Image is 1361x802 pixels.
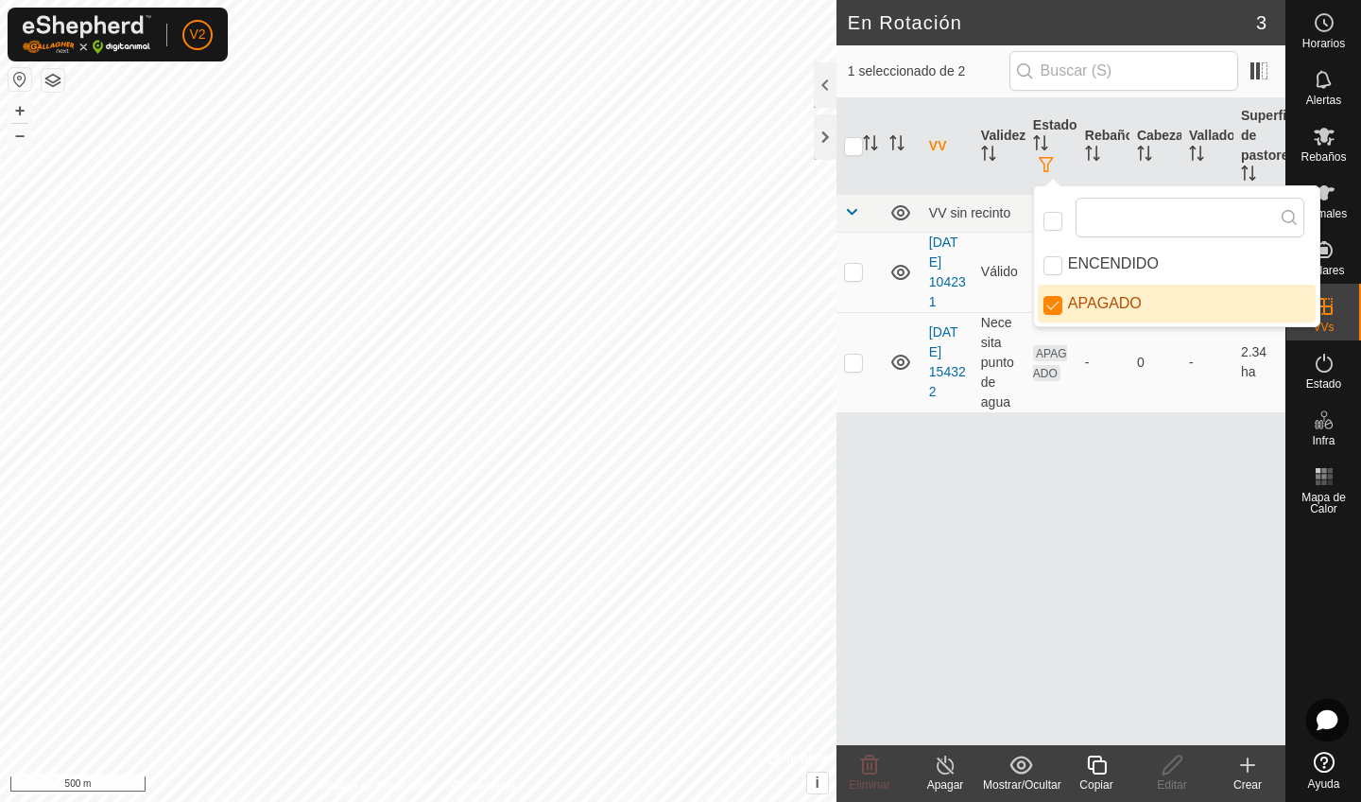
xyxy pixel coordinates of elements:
[1033,345,1067,381] span: APAGADO
[929,235,966,309] a: [DATE] 104231
[1301,208,1347,219] span: Animales
[1033,138,1048,153] p-sorticon: Activar para ordenar
[9,68,31,91] button: Restablecer Mapa
[1068,253,1159,275] span: ENCENDIDO
[1134,776,1210,793] div: Editar
[1085,353,1122,373] div: -
[1129,312,1181,412] td: 0
[1313,322,1334,333] span: VVs
[1306,378,1341,390] span: Estado
[973,232,1025,312] td: Válido
[848,11,1256,34] h2: En Rotación
[1077,98,1129,195] th: Rebaño
[816,775,819,791] span: i
[973,98,1025,195] th: Validez
[1302,38,1345,49] span: Horarios
[452,777,515,794] a: Contáctenos
[9,99,31,122] button: +
[23,15,151,54] img: Logo Gallagher
[1286,744,1361,797] a: Ayuda
[922,98,973,195] th: VV
[1038,285,1316,323] li: APAGADO
[983,776,1059,793] div: Mostrar/Ocultar
[9,124,31,147] button: –
[1009,51,1238,91] input: Buscar (S)
[1085,148,1100,164] p-sorticon: Activar para ordenar
[1301,151,1346,163] span: Rebaños
[807,773,828,793] button: i
[1308,778,1340,790] span: Ayuda
[1025,98,1077,195] th: Estado
[1312,435,1335,446] span: Infra
[42,69,64,92] button: Capas del Mapa
[189,25,205,44] span: V2
[907,776,983,793] div: Apagar
[863,138,878,153] p-sorticon: Activar para ordenar
[1302,265,1344,276] span: Collares
[1233,98,1285,195] th: Superficie de pastoreo
[1241,168,1256,183] p-sorticon: Activar para ordenar
[1233,312,1285,412] td: 2.34 ha
[1038,245,1316,283] li: ENCENDIDO
[1129,98,1181,195] th: Cabezas
[1306,95,1341,106] span: Alertas
[1256,9,1266,37] span: 3
[1068,292,1142,315] span: APAGADO
[1137,148,1152,164] p-sorticon: Activar para ordenar
[1291,492,1356,514] span: Mapa de Calor
[1210,776,1285,793] div: Crear
[973,312,1025,412] td: Necesita punto de agua
[929,324,966,399] a: [DATE] 154322
[320,777,429,794] a: Política de Privacidad
[889,138,904,153] p-sorticon: Activar para ordenar
[848,61,1009,81] span: 1 seleccionado de 2
[1181,312,1233,412] td: -
[981,148,996,164] p-sorticon: Activar para ordenar
[1189,148,1204,164] p-sorticon: Activar para ordenar
[849,778,889,792] span: Eliminar
[1181,98,1233,195] th: Vallado
[929,205,1278,220] div: VV sin recinto
[1059,776,1134,793] div: Copiar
